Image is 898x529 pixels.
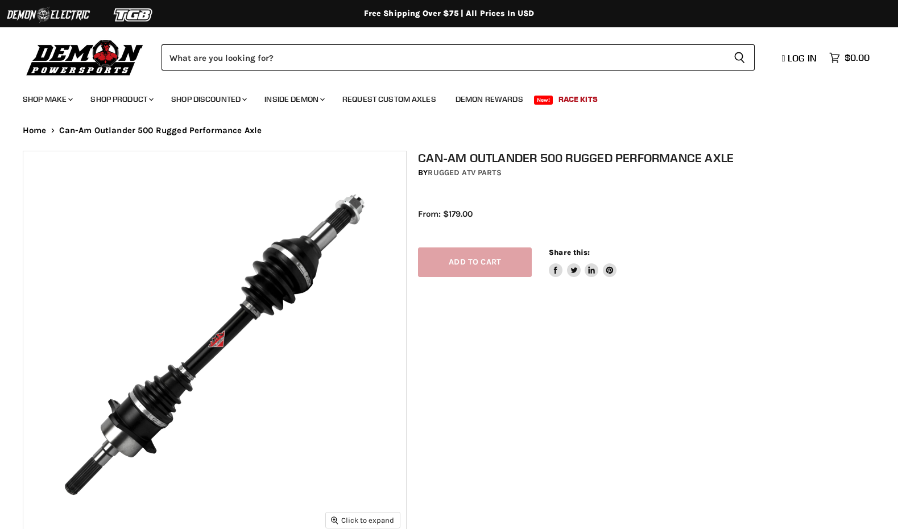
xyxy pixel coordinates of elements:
[14,88,80,111] a: Shop Make
[162,44,725,71] input: Search
[14,83,867,111] ul: Main menu
[418,209,473,219] span: From: $179.00
[823,49,875,66] a: $0.00
[845,52,870,63] span: $0.00
[428,168,501,177] a: Rugged ATV Parts
[725,44,755,71] button: Search
[447,88,532,111] a: Demon Rewards
[256,88,332,111] a: Inside Demon
[326,513,400,528] button: Click to expand
[788,52,817,64] span: Log in
[91,4,176,26] img: TGB Logo 2
[331,516,394,524] span: Click to expand
[23,126,47,135] a: Home
[82,88,160,111] a: Shop Product
[6,4,91,26] img: Demon Electric Logo 2
[549,247,616,278] aside: Share this:
[163,88,254,111] a: Shop Discounted
[418,167,887,179] div: by
[550,88,606,111] a: Race Kits
[334,88,445,111] a: Request Custom Axles
[549,248,590,257] span: Share this:
[162,44,755,71] form: Product
[418,151,887,165] h1: Can-Am Outlander 500 Rugged Performance Axle
[23,37,147,77] img: Demon Powersports
[777,53,823,63] a: Log in
[534,96,553,105] span: New!
[59,126,262,135] span: Can-Am Outlander 500 Rugged Performance Axle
